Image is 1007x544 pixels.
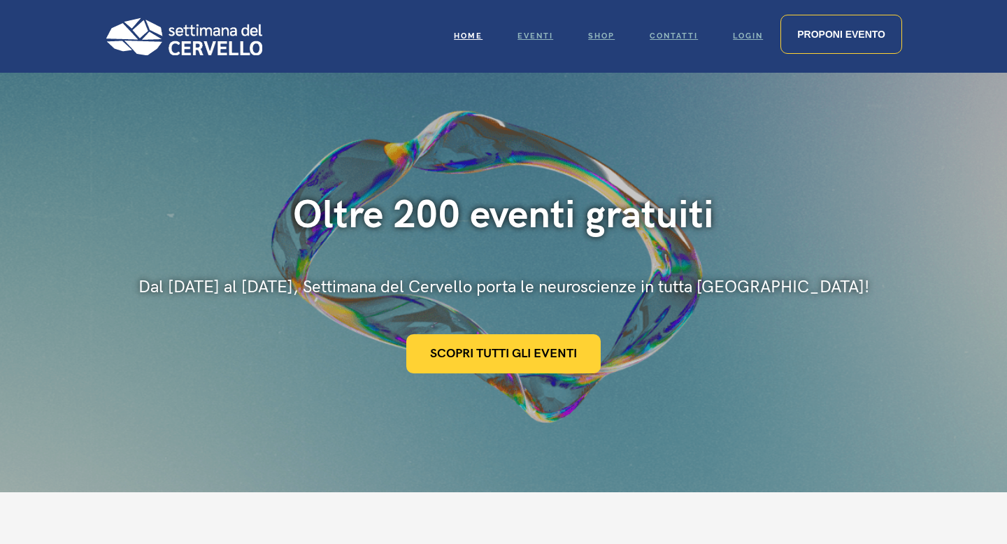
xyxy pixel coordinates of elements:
[406,334,601,373] a: Scopri tutti gli eventi
[733,31,763,41] span: Login
[797,29,885,40] span: Proponi evento
[105,17,262,55] img: Logo
[650,31,698,41] span: Contatti
[517,31,553,41] span: Eventi
[138,192,869,240] div: Oltre 200 eventi gratuiti
[454,31,483,41] span: Home
[588,31,615,41] span: Shop
[138,275,869,299] div: Dal [DATE] al [DATE], Settimana del Cervello porta le neuroscienze in tutta [GEOGRAPHIC_DATA]!
[780,15,902,54] a: Proponi evento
